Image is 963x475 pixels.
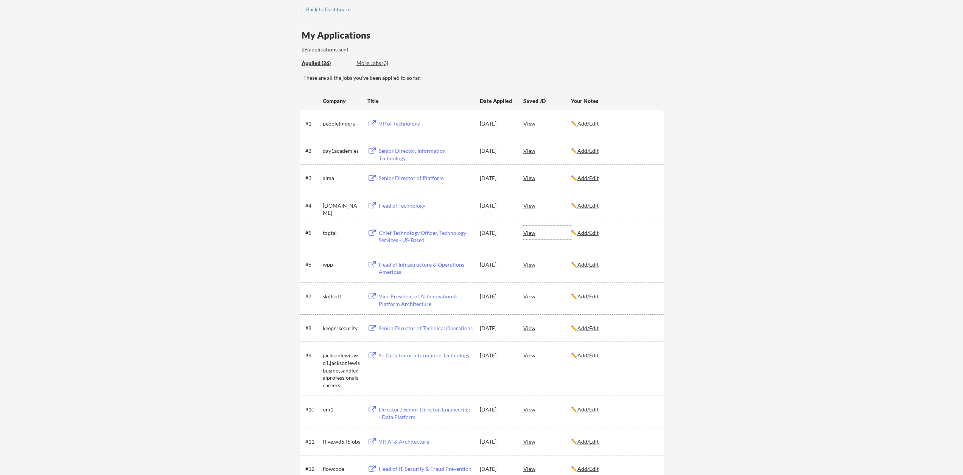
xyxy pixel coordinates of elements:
[305,229,320,237] div: #5
[480,174,513,182] div: [DATE]
[305,120,320,127] div: #1
[323,438,361,446] div: ffive.wd5.f5jobs
[571,97,657,105] div: Your Notes
[577,352,599,359] u: Add/Edit
[480,406,513,413] div: [DATE]
[523,226,571,239] div: View
[379,202,473,210] div: Head of Technology
[323,174,361,182] div: alma
[356,59,412,67] div: These are job applications we think you'd be a good fit for, but couldn't apply you to automatica...
[523,321,571,335] div: View
[305,147,320,155] div: #2
[480,465,513,473] div: [DATE]
[379,406,473,421] div: Director / Senior Director, Engineering - Data Platform
[480,438,513,446] div: [DATE]
[367,97,473,105] div: Title
[577,466,599,472] u: Add/Edit
[577,230,599,236] u: Add/Edit
[523,348,571,362] div: View
[571,438,657,446] div: ✏️
[523,402,571,416] div: View
[302,31,376,40] div: My Applications
[577,147,599,154] u: Add/Edit
[577,406,599,413] u: Add/Edit
[480,202,513,210] div: [DATE]
[523,289,571,303] div: View
[480,97,513,105] div: Date Applied
[323,406,361,413] div: om1
[379,120,473,127] div: VP of Technology
[577,261,599,268] u: Add/Edit
[323,120,361,127] div: peoplefinders
[305,261,320,269] div: #6
[571,120,657,127] div: ✏️
[480,352,513,359] div: [DATE]
[523,94,571,107] div: Saved JD
[323,147,361,155] div: day1academies
[305,324,320,332] div: #8
[571,352,657,359] div: ✏️
[523,435,571,448] div: View
[323,261,361,269] div: wpp
[323,229,361,237] div: toptal
[300,7,356,12] div: ← Back to Dashboard
[577,325,599,331] u: Add/Edit
[577,438,599,445] u: Add/Edit
[323,293,361,300] div: skillsoft
[480,147,513,155] div: [DATE]
[323,352,361,389] div: jacksonlewis.wd1.jacksonlewisbusinessandlegalprofessionalscareers
[577,202,599,209] u: Add/Edit
[303,74,664,82] div: These are all the jobs you've been applied to so far.
[323,465,361,473] div: flowcode
[571,174,657,182] div: ✏️
[571,293,657,300] div: ✏️
[379,174,473,182] div: Senior Director of Platform
[302,46,448,53] div: 26 applications sent
[300,6,356,14] a: ← Back to Dashboard
[379,229,473,244] div: Chief Technology Officer, Technology Services - US-Based
[523,199,571,212] div: View
[577,293,599,300] u: Add/Edit
[480,293,513,300] div: [DATE]
[379,438,473,446] div: VP, AI & Architecture
[523,258,571,271] div: View
[571,406,657,413] div: ✏️
[571,465,657,473] div: ✏️
[323,324,361,332] div: keepersecurity
[323,97,361,105] div: Company
[523,144,571,157] div: View
[379,261,473,276] div: Head of Infrastructure & Operations - Americas
[356,59,412,67] div: More Jobs (3)
[302,59,351,67] div: These are all the jobs you've been applied to so far.
[379,465,473,473] div: Head of IT, Security & Fraud Prevention
[523,171,571,185] div: View
[571,147,657,155] div: ✏️
[379,324,473,332] div: Senior Director of Technical Operations
[305,293,320,300] div: #7
[480,229,513,237] div: [DATE]
[323,202,361,217] div: [DOMAIN_NAME]
[571,324,657,332] div: ✏️
[305,352,320,359] div: #9
[571,261,657,269] div: ✏️
[305,438,320,446] div: #11
[577,120,599,127] u: Add/Edit
[305,406,320,413] div: #10
[379,147,473,162] div: Senior Director, Information Technology
[379,352,473,359] div: Sr. Director of Information Technology
[480,324,513,332] div: [DATE]
[480,120,513,127] div: [DATE]
[577,175,599,181] u: Add/Edit
[305,465,320,473] div: #12
[523,116,571,130] div: View
[480,261,513,269] div: [DATE]
[302,59,351,67] div: Applied (26)
[571,229,657,237] div: ✏️
[305,202,320,210] div: #4
[571,202,657,210] div: ✏️
[379,293,473,307] div: Vice President of AI Innovation & Platform Architecture
[305,174,320,182] div: #3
